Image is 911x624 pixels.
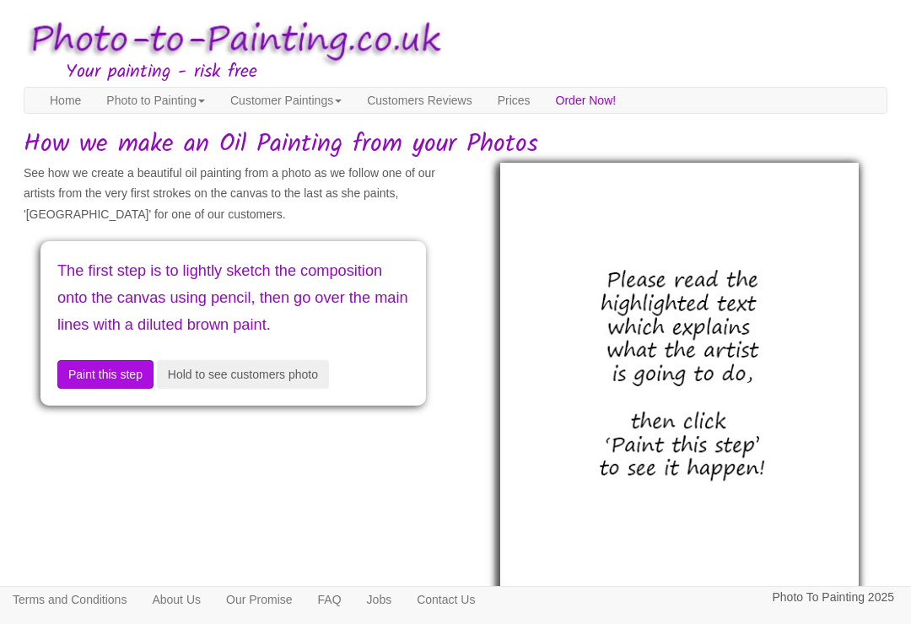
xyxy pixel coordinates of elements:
[57,360,154,389] button: Paint this step
[485,88,543,113] a: Prices
[66,62,887,83] h3: Your painting - risk free
[404,587,488,612] a: Contact Us
[24,131,887,159] h1: How we make an Oil Painting from your Photos
[57,258,409,339] p: The first step is to lightly sketch the composition onto the canvas using pencil, then go over th...
[543,88,629,113] a: Order Now!
[157,360,329,389] button: Hold to see customers photo
[94,88,218,113] a: Photo to Painting
[354,587,405,612] a: Jobs
[772,587,894,608] p: Photo To Painting 2025
[139,587,213,612] a: About Us
[354,88,484,113] a: Customers Reviews
[305,587,354,612] a: FAQ
[15,8,447,73] img: Photo to Painting
[24,163,443,225] p: See how we create a beautiful oil painting from a photo as we follow one of our artists from the ...
[213,587,305,612] a: Our Promise
[37,88,94,113] a: Home
[218,88,354,113] a: Customer Paintings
